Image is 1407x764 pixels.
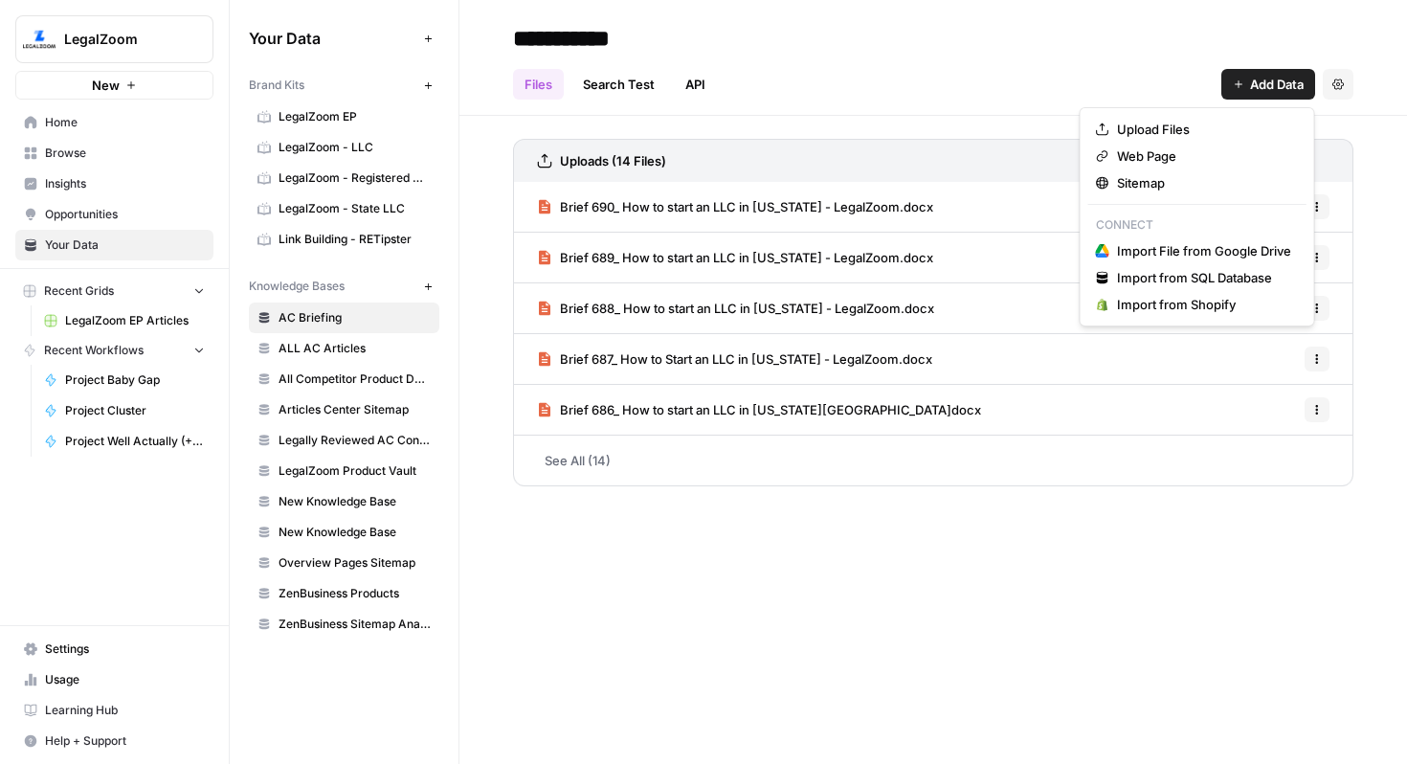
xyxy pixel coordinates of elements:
[249,303,439,333] a: AC Briefing
[15,634,213,664] a: Settings
[44,342,144,359] span: Recent Workflows
[44,282,114,300] span: Recent Grids
[249,333,439,364] a: ALL AC Articles
[45,206,205,223] span: Opportunities
[45,114,205,131] span: Home
[249,517,439,548] a: New Knowledge Base
[279,231,431,248] span: Link Building - RETipster
[1117,295,1291,314] span: Import from Shopify
[1221,69,1315,100] button: Add Data
[537,385,981,435] a: Brief 686_ How to start an LLC in [US_STATE][GEOGRAPHIC_DATA]docx
[64,30,180,49] span: LegalZoom
[45,732,205,750] span: Help + Support
[15,664,213,695] a: Usage
[1117,173,1291,192] span: Sitemap
[249,163,439,193] a: LegalZoom - Registered Agent
[513,436,1353,485] a: See All (14)
[249,132,439,163] a: LegalZoom - LLC
[249,486,439,517] a: New Knowledge Base
[15,230,213,260] a: Your Data
[45,640,205,658] span: Settings
[279,371,431,388] span: All Competitor Product Data
[35,365,213,395] a: Project Baby Gap
[537,233,933,282] a: Brief 689_ How to start an LLC in [US_STATE] - LegalZoom.docx
[279,493,431,510] span: New Knowledge Base
[537,283,934,333] a: Brief 688_ How to start an LLC in [US_STATE] - LegalZoom.docx
[45,145,205,162] span: Browse
[537,140,666,182] a: Uploads (14 Files)
[249,27,416,50] span: Your Data
[279,524,431,541] span: New Knowledge Base
[35,426,213,457] a: Project Well Actually (+Sentiment)
[249,456,439,486] a: LegalZoom Product Vault
[279,585,431,602] span: ZenBusiness Products
[537,334,932,384] a: Brief 687_ How to Start an LLC in [US_STATE] - LegalZoom.docx
[560,349,932,369] span: Brief 687_ How to Start an LLC in [US_STATE] - LegalZoom.docx
[1117,120,1291,139] span: Upload Files
[249,548,439,578] a: Overview Pages Sitemap
[249,77,304,94] span: Brand Kits
[15,107,213,138] a: Home
[45,671,205,688] span: Usage
[279,169,431,187] span: LegalZoom - Registered Agent
[15,695,213,726] a: Learning Hub
[249,224,439,255] a: Link Building - RETipster
[249,394,439,425] a: Articles Center Sitemap
[35,395,213,426] a: Project Cluster
[279,200,431,217] span: LegalZoom - State LLC
[571,69,666,100] a: Search Test
[15,199,213,230] a: Opportunities
[249,101,439,132] a: LegalZoom EP
[560,248,933,267] span: Brief 689_ How to start an LLC in [US_STATE] - LegalZoom.docx
[1117,241,1291,260] span: Import File from Google Drive
[249,193,439,224] a: LegalZoom - State LLC
[22,22,56,56] img: LegalZoom Logo
[65,312,205,329] span: LegalZoom EP Articles
[279,554,431,572] span: Overview Pages Sitemap
[560,151,666,170] h3: Uploads (14 Files)
[15,169,213,199] a: Insights
[249,364,439,394] a: All Competitor Product Data
[15,336,213,365] button: Recent Workflows
[15,138,213,169] a: Browse
[15,15,213,63] button: Workspace: LegalZoom
[92,76,120,95] span: New
[1250,75,1304,94] span: Add Data
[15,277,213,305] button: Recent Grids
[279,616,431,633] span: ZenBusiness Sitemap Analysis
[65,402,205,419] span: Project Cluster
[560,400,981,419] span: Brief 686_ How to start an LLC in [US_STATE][GEOGRAPHIC_DATA]docx
[1117,146,1291,166] span: Web Page
[1080,107,1315,326] div: Add Data
[65,371,205,389] span: Project Baby Gap
[1088,213,1306,237] p: Connect
[1117,268,1291,287] span: Import from SQL Database
[249,578,439,609] a: ZenBusiness Products
[35,305,213,336] a: LegalZoom EP Articles
[279,108,431,125] span: LegalZoom EP
[537,182,933,232] a: Brief 690_ How to start an LLC in [US_STATE] - LegalZoom.docx
[279,340,431,357] span: ALL AC Articles
[560,197,933,216] span: Brief 690_ How to start an LLC in [US_STATE] - LegalZoom.docx
[674,69,717,100] a: API
[279,309,431,326] span: AC Briefing
[249,278,345,295] span: Knowledge Bases
[45,175,205,192] span: Insights
[560,299,934,318] span: Brief 688_ How to start an LLC in [US_STATE] - LegalZoom.docx
[15,71,213,100] button: New
[513,69,564,100] a: Files
[249,609,439,640] a: ZenBusiness Sitemap Analysis
[15,726,213,756] button: Help + Support
[279,462,431,480] span: LegalZoom Product Vault
[279,401,431,418] span: Articles Center Sitemap
[45,702,205,719] span: Learning Hub
[279,432,431,449] span: Legally Reviewed AC Content
[279,139,431,156] span: LegalZoom - LLC
[45,236,205,254] span: Your Data
[249,425,439,456] a: Legally Reviewed AC Content
[65,433,205,450] span: Project Well Actually (+Sentiment)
